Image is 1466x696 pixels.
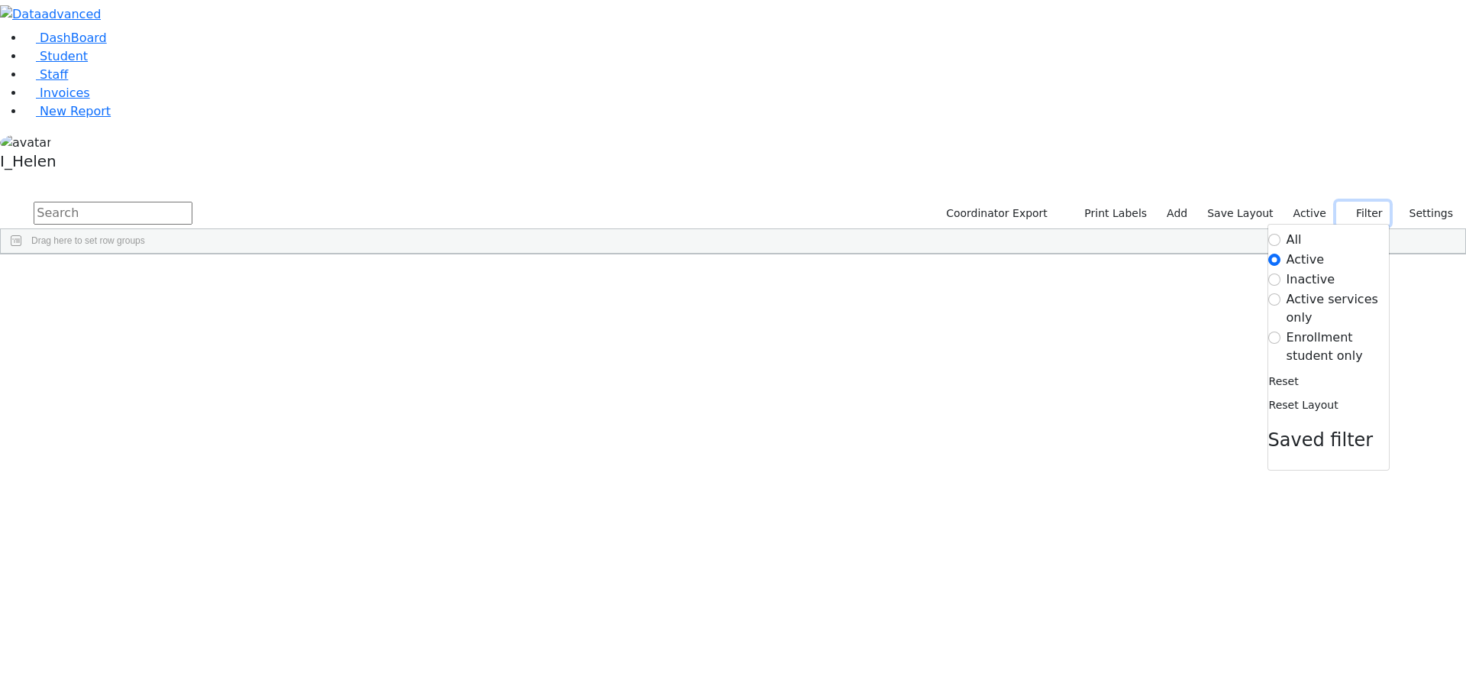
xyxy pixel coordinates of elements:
button: Settings [1390,202,1460,225]
span: Saved filter [1268,429,1374,451]
input: All [1268,234,1280,246]
input: Active [1268,254,1280,266]
div: Settings [1267,224,1390,471]
input: Enrollment student only [1268,332,1280,344]
span: Invoices [40,86,90,100]
span: Student [40,49,88,63]
button: Reset [1268,370,1300,393]
button: Filter [1336,202,1390,225]
span: Staff [40,67,68,82]
span: New Report [40,104,111,118]
a: Invoices [24,86,90,100]
label: Active [1287,202,1333,225]
label: Active services only [1287,290,1389,327]
span: DashBoard [40,31,107,45]
a: Add [1160,202,1194,225]
a: DashBoard [24,31,107,45]
input: Inactive [1268,274,1280,286]
span: Drag here to set row groups [31,235,145,246]
button: Print Labels [1067,202,1154,225]
a: Staff [24,67,68,82]
label: Enrollment student only [1287,329,1389,365]
button: Save Layout [1200,202,1280,225]
a: New Report [24,104,111,118]
label: Active [1287,251,1325,269]
label: Inactive [1287,270,1335,289]
button: Coordinator Export [936,202,1054,225]
button: Reset Layout [1268,393,1339,417]
input: Search [34,202,192,225]
label: All [1287,231,1302,249]
input: Active services only [1268,293,1280,306]
a: Student [24,49,88,63]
